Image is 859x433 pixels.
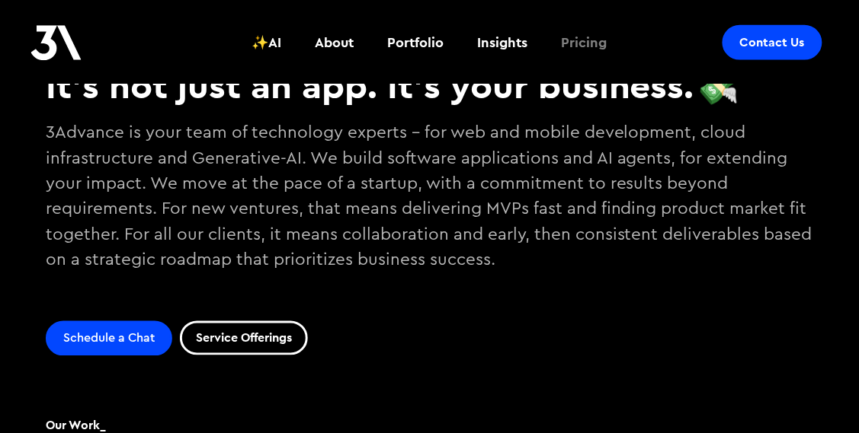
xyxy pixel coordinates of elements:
[553,14,617,71] a: Pricing
[740,35,805,50] div: Contact Us
[46,114,813,305] p: 3Advance is your team of technology experts - for web and mobile development, cloud infrastructur...
[46,321,172,356] a: Schedule a Chat
[469,14,537,71] a: Insights
[316,33,354,53] div: About
[46,63,813,107] h3: It's not just an app. It's your business.💸
[388,33,444,53] div: Portfolio
[723,25,822,60] a: Contact Us
[243,14,291,71] a: ✨AI
[306,14,364,71] a: About
[252,33,282,53] div: ✨AI
[180,321,308,355] a: Service Offerings
[379,14,454,71] a: Portfolio
[478,33,528,53] div: Insights
[562,33,607,53] div: Pricing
